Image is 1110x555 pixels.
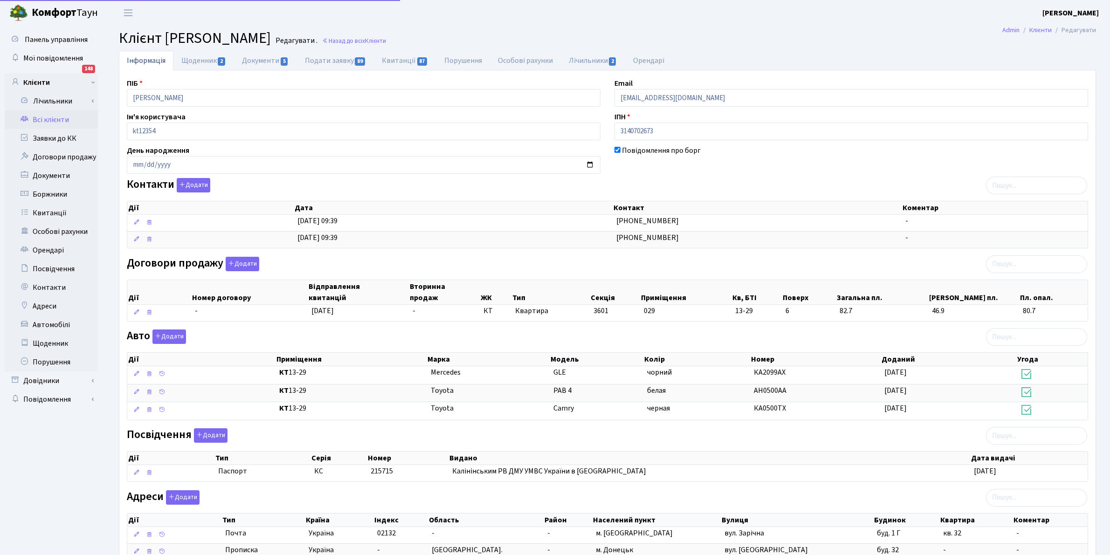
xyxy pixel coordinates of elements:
[5,353,98,371] a: Порушення
[127,78,143,89] label: ПІБ
[221,514,305,527] th: Тип
[117,5,140,21] button: Переключити навігацію
[884,385,907,396] span: [DATE]
[218,57,225,66] span: 2
[427,353,550,366] th: Марка
[281,57,288,66] span: 5
[279,403,289,413] b: КТ
[986,328,1087,346] input: Пошук...
[754,367,786,377] span: КА2099АХ
[452,466,646,476] span: Калінінським РВ ДМУ УМВС України в [GEOGRAPHIC_DATA]
[609,57,616,66] span: 2
[5,49,98,68] a: Мої повідомлення148
[511,280,590,304] th: Тип
[127,353,276,366] th: Дії
[127,145,189,156] label: День народження
[782,280,836,304] th: Поверх
[986,427,1087,445] input: Пошук...
[932,306,1015,316] span: 46.9
[274,36,317,45] small: Редагувати .
[127,490,200,505] label: Адреси
[939,514,1013,527] th: Квартира
[192,427,228,443] a: Додати
[5,185,98,204] a: Боржники
[625,51,672,70] a: Орендарі
[32,5,76,20] b: Комфорт
[943,545,946,555] span: -
[1016,545,1019,555] span: -
[127,329,186,344] label: Авто
[902,201,1088,214] th: Коментар
[127,257,259,271] label: Договори продажу
[225,528,246,539] span: Почта
[647,403,670,413] span: черная
[5,110,98,129] a: Всі клієнти
[544,514,592,527] th: Район
[1042,7,1099,19] a: [PERSON_NAME]
[297,51,374,70] a: Подати заявку
[173,51,234,70] a: Щоденник
[234,51,296,70] a: Документи
[884,403,907,413] span: [DATE]
[11,92,98,110] a: Лічильники
[1016,528,1019,538] span: -
[5,129,98,148] a: Заявки до КК
[373,514,428,527] th: Індекс
[436,51,490,70] a: Порушення
[174,177,210,193] a: Додати
[32,5,98,21] span: Таун
[721,514,873,527] th: Вулиця
[884,367,907,377] span: [DATE]
[5,241,98,260] a: Орендарі
[647,367,672,377] span: чорний
[297,233,338,243] span: [DATE] 09:39
[592,514,721,527] th: Населений пункт
[561,51,625,70] a: Лічильники
[431,367,461,377] span: Mercedes
[553,403,574,413] span: Camry
[166,490,200,505] button: Адреси
[1016,353,1088,366] th: Угода
[417,57,427,66] span: 87
[596,545,633,555] span: м. Донецьк
[905,233,908,243] span: -
[490,51,561,70] a: Особові рахунки
[365,36,386,45] span: Клієнти
[5,73,98,92] a: Клієнти
[226,257,259,271] button: Договори продажу
[877,528,900,538] span: буд. 1 Г
[9,4,28,22] img: logo.png
[279,367,423,378] span: 13-29
[294,201,613,214] th: Дата
[547,528,550,538] span: -
[276,353,427,366] th: Приміщення
[640,280,732,304] th: Приміщення
[119,51,173,70] a: Інформація
[23,53,83,63] span: Мої повідомлення
[5,371,98,390] a: Довідники
[593,306,608,316] span: 3601
[127,514,221,527] th: Дії
[431,385,454,396] span: Toyota
[5,278,98,297] a: Контакти
[309,528,370,539] span: Україна
[150,328,186,344] a: Додати
[308,280,409,304] th: Відправлення квитанцій
[127,201,294,214] th: Дії
[928,280,1019,304] th: [PERSON_NAME] пл.
[643,353,750,366] th: Колір
[448,452,970,465] th: Видано
[82,65,95,73] div: 148
[988,21,1110,40] nav: breadcrumb
[177,178,210,192] button: Контакти
[279,385,423,396] span: 13-29
[5,297,98,315] a: Адреси
[5,334,98,353] a: Щоденник
[127,452,214,465] th: Дії
[5,166,98,185] a: Документи
[881,353,1016,366] th: Доданий
[622,145,701,156] label: Повідомлення про борг
[314,466,323,476] span: КС
[218,466,307,477] span: Паспорт
[322,36,386,45] a: Назад до всіхКлієнти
